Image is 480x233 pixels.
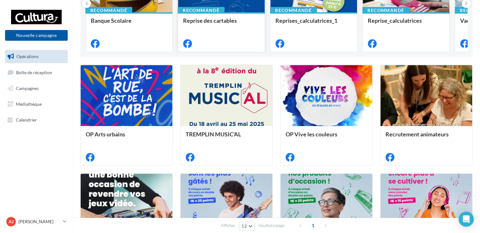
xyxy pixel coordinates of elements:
[5,30,68,41] button: Nouvelle campagne
[242,224,247,229] span: 12
[4,50,69,63] a: Opérations
[186,131,241,138] span: TREMPLIN MUSIC'AL
[4,113,69,127] a: Calendrier
[4,98,69,111] a: Médiathèque
[270,7,317,14] div: Recommandé
[368,17,422,24] span: Reprise_calculatrices
[16,117,37,122] span: Calendrier
[308,220,318,230] span: 1
[178,7,225,14] div: Recommandé
[458,212,474,227] div: Open Intercom Messenger
[221,223,235,229] span: Afficher
[183,17,237,24] span: Reprise des cartables
[16,69,52,75] span: Boîte de réception
[16,54,39,59] span: Opérations
[85,7,132,14] div: Recommandé
[239,222,255,230] button: 12
[9,218,14,225] span: AJ
[362,7,409,14] div: Recommandé
[385,131,449,138] span: Recrutement animateurs
[5,216,68,228] a: AJ [PERSON_NAME]
[18,218,60,225] p: [PERSON_NAME]
[286,131,337,138] span: OP Vive les couleurs
[4,66,69,79] a: Boîte de réception
[16,101,42,107] span: Médiathèque
[16,86,39,91] span: Campagnes
[275,17,337,24] span: Reprises_calculatrices_1
[86,131,125,138] span: OP Arts urbains
[91,17,132,24] span: Banque Scolaire
[258,223,285,229] span: résultats/page
[4,82,69,95] a: Campagnes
